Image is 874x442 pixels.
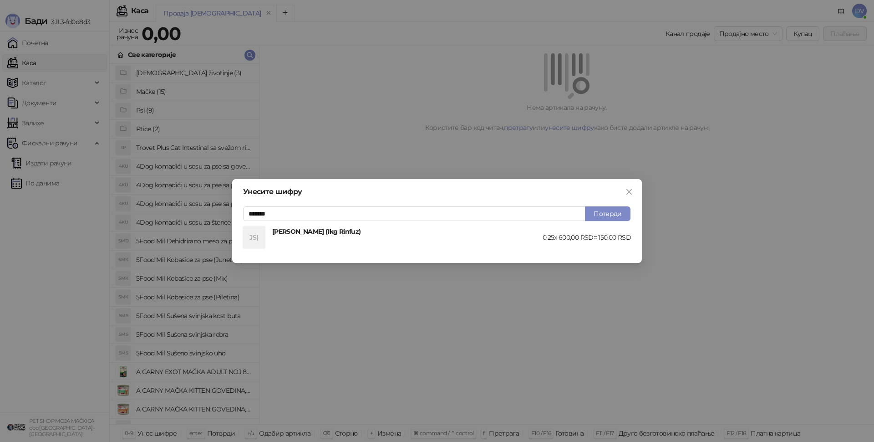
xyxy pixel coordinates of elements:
[243,226,265,248] div: JS(
[622,188,636,195] span: Close
[622,185,636,199] button: Close
[625,188,633,195] span: close
[243,188,631,195] div: Унесите шифру
[272,226,543,236] h4: [PERSON_NAME] (1kg Rinfuz)
[585,206,630,221] button: Потврди
[543,232,631,242] div: 0,25 x 600,00 RSD = 150,00 RSD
